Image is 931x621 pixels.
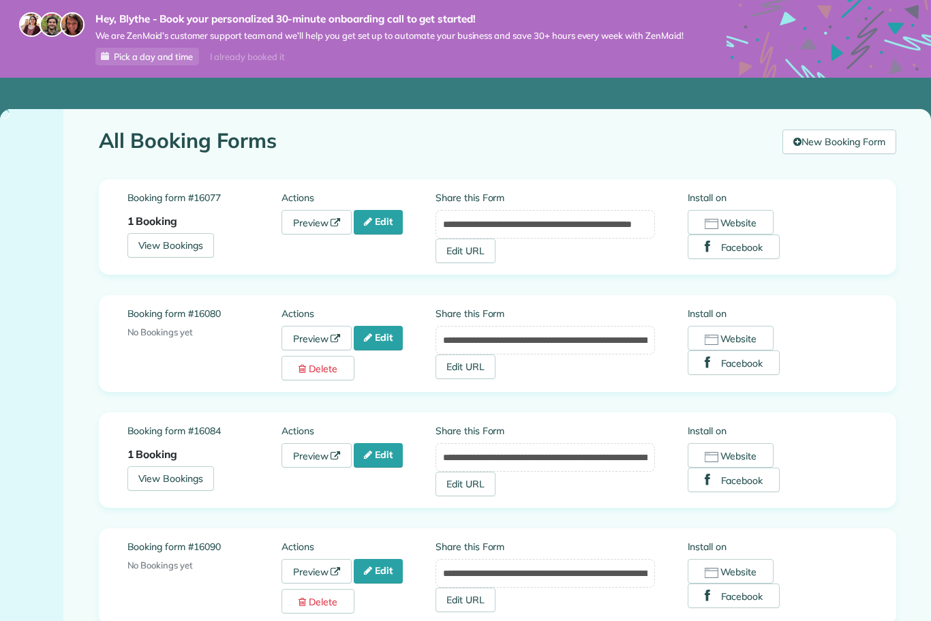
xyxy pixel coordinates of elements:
a: View Bookings [127,233,215,258]
button: Facebook [688,584,780,608]
strong: Hey, Blythe - Book your personalized 30-minute onboarding call to get started! [95,12,684,26]
a: Edit [354,326,403,350]
button: Facebook [688,234,780,259]
span: No Bookings yet [127,560,193,571]
label: Share this Form [436,191,655,205]
a: Edit URL [436,588,495,612]
a: Delete [281,589,354,614]
label: Booking form #16084 [127,424,281,438]
a: Edit URL [436,472,495,496]
div: I already booked it [202,48,292,65]
button: Website [688,210,774,234]
a: Delete [281,356,354,380]
label: Share this Form [436,307,655,320]
label: Actions [281,540,436,554]
button: Website [688,559,774,584]
span: We are ZenMaid’s customer support team and we’ll help you get set up to automate your business an... [95,30,684,42]
a: Edit [354,559,403,584]
a: New Booking Form [782,130,896,154]
span: No Bookings yet [127,327,193,337]
button: Facebook [688,468,780,492]
a: Edit [354,210,403,234]
a: View Bookings [127,466,215,491]
label: Install on [688,540,868,554]
label: Actions [281,307,436,320]
label: Install on [688,424,868,438]
a: Edit URL [436,239,495,263]
a: Edit [354,443,403,468]
label: Actions [281,191,436,205]
strong: 1 Booking [127,447,178,461]
label: Booking form #16090 [127,540,281,554]
label: Actions [281,424,436,438]
a: Edit URL [436,354,495,379]
label: Booking form #16077 [127,191,281,205]
button: Facebook [688,350,780,375]
a: Preview [281,326,352,350]
span: Pick a day and time [114,51,193,62]
button: Website [688,443,774,468]
img: jorge-587dff0eeaa6aab1f244e6dc62b8924c3b6ad411094392a53c71c6c4a576187d.jpg [40,12,64,37]
label: Share this Form [436,424,655,438]
img: michelle-19f622bdf1676172e81f8f8fba1fb50e276960ebfe0243fe18214015130c80e4.jpg [60,12,85,37]
label: Install on [688,191,868,205]
img: maria-72a9807cf96188c08ef61303f053569d2e2a8a1cde33d635c8a3ac13582a053d.jpg [19,12,44,37]
a: Preview [281,559,352,584]
a: Preview [281,210,352,234]
label: Share this Form [436,540,655,554]
a: Preview [281,443,352,468]
label: Booking form #16080 [127,307,281,320]
label: Install on [688,307,868,320]
strong: 1 Booking [127,214,178,228]
button: Website [688,326,774,350]
h1: All Booking Forms [99,130,773,152]
a: Pick a day and time [95,48,199,65]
